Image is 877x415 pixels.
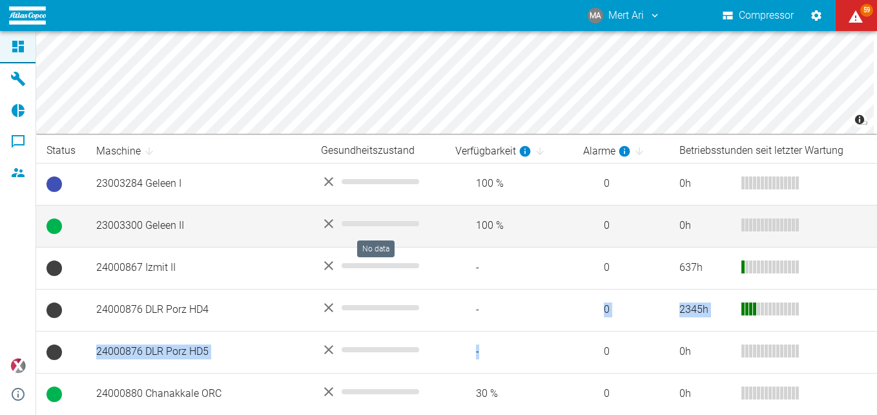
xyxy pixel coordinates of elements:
[455,176,562,191] span: 100 %
[321,216,434,231] div: No data
[86,205,311,247] td: 23003300 Geleen II
[321,300,434,315] div: No data
[455,261,562,275] span: -
[10,358,26,374] img: Xplore Logo
[86,247,311,289] td: 24000867 Izmit II
[86,163,311,205] td: 23003284 Geleen I
[586,4,663,27] button: mert.ari@atlascopco.com
[9,6,46,24] img: logo
[311,139,444,163] th: Gesundheitszustand
[679,218,731,233] div: 0 h
[46,218,62,234] span: Betrieb
[46,176,62,192] span: Betriebsbereit
[321,258,434,273] div: No data
[583,218,659,233] span: 0
[455,345,562,359] span: -
[720,4,797,27] button: Compressor
[455,303,562,317] span: -
[455,218,562,233] span: 100 %
[321,342,434,357] div: No data
[583,303,659,317] span: 0
[86,289,311,331] td: 24000876 DLR Porz HD4
[455,144,531,159] div: berechnet für die letzten 7 Tage
[46,261,62,276] span: Keine Daten
[46,387,62,402] span: Betrieb
[321,174,434,189] div: No data
[321,384,434,399] div: No data
[357,240,395,257] div: No data
[86,331,311,373] td: 24000876 DLR Porz HD5
[36,139,86,163] th: Status
[96,144,158,159] span: Maschine
[583,387,659,401] span: 0
[46,303,62,318] span: Keine Daten
[679,387,731,401] div: 0 h
[679,345,731,359] div: 0 h
[583,261,659,275] span: 0
[805,4,828,27] button: Einstellungen
[583,144,631,159] div: berechnet für die letzten 7 Tage
[455,387,562,401] span: 30 %
[86,373,311,415] td: 24000880 Chanakkale ORC
[583,176,659,191] span: 0
[588,8,603,23] div: MA
[679,261,731,275] div: 637 h
[860,4,873,17] span: 59
[669,139,877,163] th: Betriebsstunden seit letzter Wartung
[679,176,731,191] div: 0 h
[679,303,731,317] div: 2345 h
[583,345,659,359] span: 0
[46,345,62,360] span: Keine Daten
